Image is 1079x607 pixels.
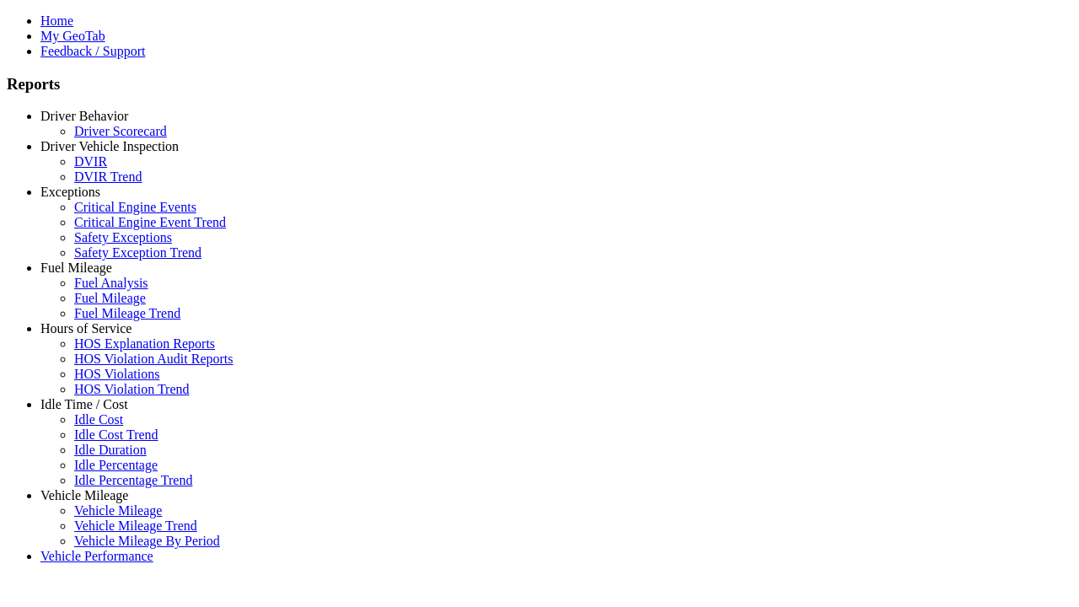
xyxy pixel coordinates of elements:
a: Fuel Mileage [74,291,146,305]
a: Vehicle Mileage Trend [74,518,197,533]
a: Driver Behavior [40,109,128,123]
a: HOS Violations [74,367,159,381]
a: My GeoTab [40,29,105,43]
a: Exceptions [40,185,100,199]
a: DVIR [74,154,107,169]
a: Fuel Mileage [40,261,112,275]
a: Critical Engine Event Trend [74,215,226,229]
a: HOS Violation Audit Reports [74,352,234,366]
a: Idle Cost [74,412,123,427]
a: Safety Exceptions [74,230,172,244]
a: Driver Vehicle Inspection [40,139,179,153]
a: Idle Duration [74,443,147,457]
a: Hours of Service [40,321,132,336]
a: DVIR Trend [74,169,142,184]
a: Home [40,13,73,28]
a: Driver Scorecard [74,124,167,138]
a: Vehicle Performance [40,549,153,563]
a: Vehicle Mileage By Period [74,534,220,548]
a: HOS Violation Trend [74,382,190,396]
a: Fuel Mileage Trend [74,306,180,320]
h3: Reports [7,75,1072,94]
a: Vehicle Mileage [74,503,162,518]
a: Vehicle Mileage [40,488,128,502]
a: Feedback / Support [40,44,145,58]
a: HOS Explanation Reports [74,336,215,351]
a: Idle Percentage Trend [74,473,192,487]
a: Idle Cost Trend [74,427,158,442]
a: Idle Time / Cost [40,397,128,411]
a: Idle Percentage [74,458,158,472]
a: Critical Engine Events [74,200,196,214]
a: Safety Exception Trend [74,245,201,260]
a: Fuel Analysis [74,276,148,290]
